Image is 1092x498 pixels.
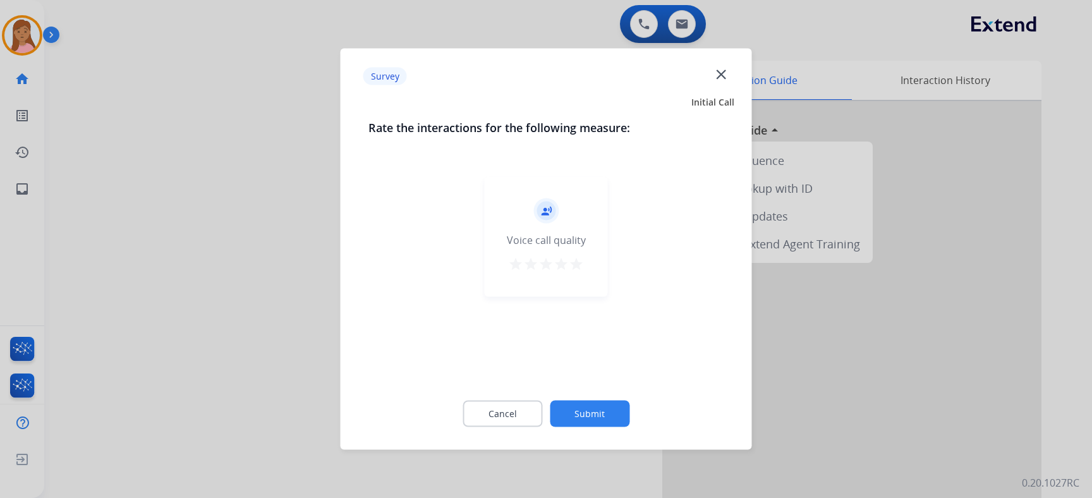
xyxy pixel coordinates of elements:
span: Initial Call [691,96,734,109]
p: Survey [363,67,407,85]
mat-icon: star [523,257,538,272]
mat-icon: record_voice_over [540,205,552,217]
mat-icon: star [554,257,569,272]
mat-icon: star [569,257,584,272]
h3: Rate the interactions for the following measure: [368,119,724,137]
button: Cancel [463,401,542,427]
mat-icon: star [538,257,554,272]
div: Voice call quality [507,233,586,248]
mat-icon: close [713,66,729,82]
mat-icon: star [508,257,523,272]
p: 0.20.1027RC [1022,475,1079,490]
button: Submit [550,401,629,427]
